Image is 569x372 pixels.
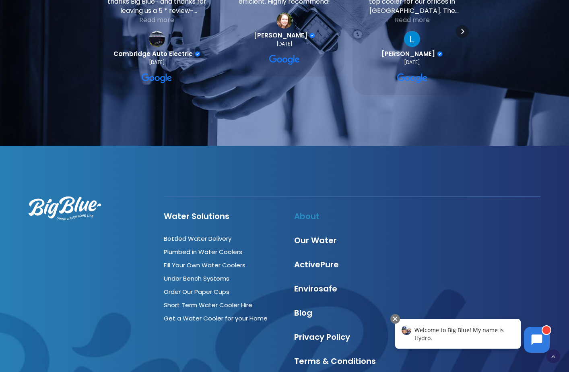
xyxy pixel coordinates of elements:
a: Fill Your Own Water Coolers [164,261,245,269]
a: View on Google [276,12,293,29]
div: [DATE] [149,59,165,66]
div: [DATE] [276,41,293,47]
a: Review by Luke Mitchell [381,50,443,58]
span: [PERSON_NAME] [381,50,435,58]
img: Cambridge Auto Electric [149,31,165,47]
a: Privacy Policy [294,331,350,343]
div: Previous [100,25,113,38]
img: Tanya Sloane [276,12,293,29]
a: Review by Tanya Sloane [254,32,315,39]
a: Review by Cambridge Auto Electric [113,50,200,58]
a: View on Google [397,72,428,85]
div: Verified Customer [195,51,200,57]
a: Blog [294,307,312,318]
span: [PERSON_NAME] [254,32,307,39]
div: Read more [139,15,174,25]
a: View on Google [404,31,420,47]
a: Order Our Paper Cups [164,287,229,296]
div: Next [456,25,469,38]
a: View on Google [269,54,300,66]
a: View on Google [142,72,172,85]
span: Cambridge Auto Electric [113,50,193,58]
iframe: Chatbot [387,312,558,361]
a: Terms & Conditions [294,355,376,367]
a: About [294,211,320,222]
a: Envirosafe [294,283,337,294]
a: Get a Water Cooler for your Home [164,314,268,322]
a: View on Google [149,31,165,47]
div: [DATE] [404,59,420,66]
a: Our Water [294,235,337,246]
a: Short Term Water Cooler Hire [164,301,252,309]
a: Plumbed in Water Coolers [164,248,242,256]
img: Luke Mitchell [404,31,420,47]
div: Read more [395,15,430,25]
div: Verified Customer [309,33,315,38]
a: Under Bench Systems [164,274,229,283]
a: ActivePure [294,259,339,270]
div: Verified Customer [437,51,443,57]
a: Bottled Water Delivery [164,234,231,243]
h4: Water Solutions [164,211,280,221]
